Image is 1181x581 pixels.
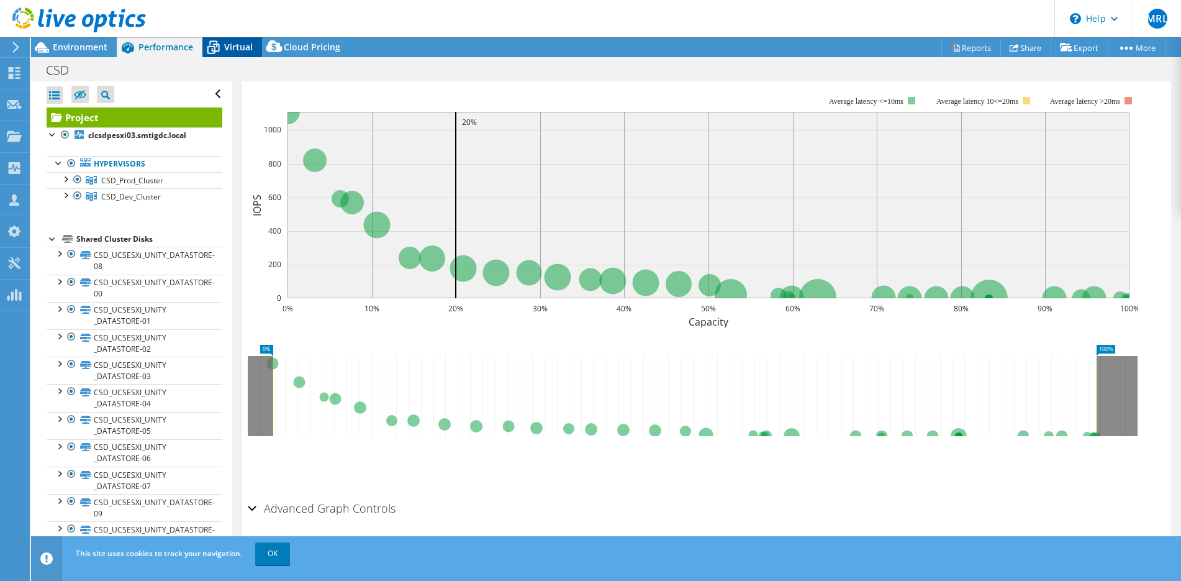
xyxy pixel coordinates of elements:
text: 200 [268,259,281,270]
text: 40% [617,303,631,314]
text: 60% [785,303,800,314]
text: 10% [364,303,379,314]
a: clcsdpesxi03.smtigdc.local [47,127,222,144]
text: 0% [283,303,293,314]
a: CSD_UCSESXI_UNITY_DATASTORE-10 [47,521,222,549]
span: CSD_Prod_Cluster [101,175,163,186]
text: 1000 [264,124,281,135]
span: MRL [1147,9,1167,29]
span: Virtual [224,41,253,53]
a: Export [1051,38,1108,57]
a: Hypervisors [47,156,222,172]
text: 20% [462,117,477,127]
span: Environment [53,41,107,53]
a: CSD_UCSESXI_UNITY _DATASTORE-04 [47,384,222,411]
text: 30% [533,303,548,314]
text: 100% [1120,303,1139,314]
h2: Advanced Graph Controls [248,496,396,521]
span: CSD_Dev_Cluster [101,191,161,202]
tspan: Average latency <=10ms [829,97,903,106]
a: CSD_UCSESXI_UNITY _DATASTORE-07 [47,467,222,494]
text: 0 [277,293,281,303]
text: 20% [448,303,463,314]
a: CSD_Dev_Cluster [47,188,222,204]
h1: CSD [40,63,88,77]
a: CSD_UCSESXI_UNITY _DATASTORE-01 [47,302,222,329]
text: Capacity [689,315,729,329]
a: CSD_UCSESXI_UNITY _DATASTORE-05 [47,412,222,439]
text: 90% [1038,303,1052,314]
text: 800 [268,158,281,169]
a: Project [47,108,222,127]
span: This site uses cookies to track your navigation. [76,548,242,559]
text: 400 [268,226,281,236]
a: CSD_UCSESXi_UNITY_DATASTORE-09 [47,494,222,521]
a: Share [1000,38,1051,57]
div: Shared Cluster Disks [76,232,222,247]
a: CSD_UCSESXI_UNITY _DATASTORE-02 [47,329,222,357]
a: CSD_UCSESXi_UNITY_DATASTORE-08 [47,247,222,274]
tspan: Average latency 10<=20ms [936,97,1018,106]
svg: \n [1070,13,1081,24]
text: 70% [869,303,884,314]
span: Cloud Pricing [284,41,340,53]
a: CSD_Prod_Cluster [47,172,222,188]
text: 80% [954,303,969,314]
a: CSD_UCSESXI_UNITY _DATASTORE-03 [47,357,222,384]
a: More [1108,38,1165,57]
text: 50% [701,303,716,314]
b: clcsdpesxi03.smtigdc.local [88,130,186,140]
a: CSD_UCSESXI_UNITY _DATASTORE-06 [47,439,222,467]
text: IOPS [250,194,264,216]
span: Performance [138,41,193,53]
text: 600 [268,192,281,203]
a: OK [255,542,290,565]
a: CSD_UCSESXI_UNITY_DATASTORE-00 [47,275,222,302]
text: Average latency >20ms [1050,97,1120,106]
a: Reports [941,38,1001,57]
